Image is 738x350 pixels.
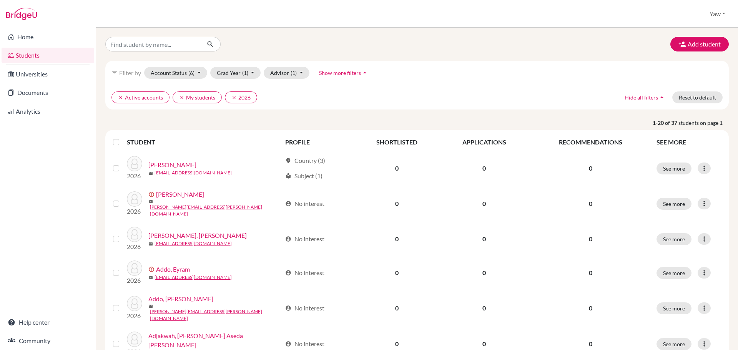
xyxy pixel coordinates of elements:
p: 0 [534,234,647,244]
a: [PERSON_NAME], [PERSON_NAME] [148,231,247,240]
i: clear [179,95,184,100]
span: (1) [291,70,297,76]
div: No interest [285,304,324,313]
p: 0 [534,339,647,348]
div: Country (3) [285,156,325,165]
span: mail [148,304,153,309]
a: [EMAIL_ADDRESS][DOMAIN_NAME] [155,169,232,176]
img: Bridge-U [6,8,37,20]
th: RECOMMENDATIONS [529,133,652,151]
td: 0 [439,185,529,222]
span: account_circle [285,236,291,242]
th: SEE MORE [652,133,726,151]
div: Subject (1) [285,171,322,181]
a: Documents [2,85,94,100]
button: See more [657,163,691,174]
a: Community [2,333,94,348]
span: students on page 1 [678,119,729,127]
a: Adjakwah, [PERSON_NAME] Aseda [PERSON_NAME] [148,331,282,350]
a: Universities [2,66,94,82]
td: 0 [354,151,439,185]
span: account_circle [285,201,291,207]
button: Grad Year(1) [210,67,261,79]
span: mail [148,275,153,280]
td: 0 [439,290,529,327]
p: 2026 [127,276,142,285]
button: clear2026 [225,91,257,103]
button: See more [657,338,691,350]
span: Hide all filters [625,94,658,101]
button: See more [657,267,691,279]
p: 0 [534,164,647,173]
th: APPLICATIONS [439,133,529,151]
p: 2026 [127,311,142,320]
button: Yaw [706,7,729,21]
button: Account Status(6) [144,67,207,79]
span: account_circle [285,270,291,276]
button: clearActive accounts [111,91,170,103]
button: Hide all filtersarrow_drop_up [618,91,672,103]
img: Addo, Eyram [127,260,142,276]
img: Abbeo, Jolleen [127,156,142,171]
button: Show more filtersarrow_drop_up [312,67,375,79]
span: location_on [285,158,291,164]
span: account_circle [285,341,291,347]
a: [PERSON_NAME] [156,190,204,199]
a: Help center [2,315,94,330]
img: Adjakwah, Humphrey Aseda Owusu [127,332,142,347]
i: arrow_drop_up [361,69,369,76]
span: error_outline [148,191,156,197]
td: 0 [439,222,529,256]
span: mail [148,171,153,176]
td: 0 [354,222,439,256]
a: Addo, [PERSON_NAME] [148,294,213,304]
i: arrow_drop_up [658,93,666,101]
th: PROFILE [281,133,354,151]
i: filter_list [111,70,118,76]
span: error_outline [148,266,156,272]
button: clearMy students [173,91,222,103]
strong: 1-20 of 37 [653,119,678,127]
span: account_circle [285,305,291,311]
div: No interest [285,234,324,244]
span: mail [148,199,153,204]
i: clear [118,95,123,100]
td: 0 [354,290,439,327]
p: 2026 [127,171,142,181]
a: [PERSON_NAME][EMAIL_ADDRESS][PERSON_NAME][DOMAIN_NAME] [150,308,282,322]
a: Addo, Eyram [156,265,190,274]
input: Find student by name... [105,37,201,51]
i: clear [231,95,237,100]
th: SHORTLISTED [354,133,439,151]
a: [EMAIL_ADDRESS][DOMAIN_NAME] [155,240,232,247]
span: (1) [242,70,248,76]
td: 0 [439,256,529,290]
p: 0 [534,268,647,277]
a: Students [2,48,94,63]
div: No interest [285,339,324,348]
td: 0 [439,151,529,185]
img: Addo, Clement Abotare Apenteng [127,296,142,311]
img: Abdulai, Morris [127,191,142,207]
a: Analytics [2,104,94,119]
td: 0 [354,256,439,290]
p: 2026 [127,207,142,216]
th: STUDENT [127,133,281,151]
a: [PERSON_NAME] [148,160,196,169]
button: Add student [670,37,729,51]
p: 2026 [127,242,142,251]
span: (6) [188,70,194,76]
a: Home [2,29,94,45]
button: Advisor(1) [264,67,309,79]
a: [EMAIL_ADDRESS][DOMAIN_NAME] [155,274,232,281]
span: Show more filters [319,70,361,76]
p: 0 [534,304,647,313]
button: See more [657,198,691,210]
span: mail [148,242,153,246]
button: Reset to default [672,91,723,103]
div: No interest [285,268,324,277]
span: Filter by [119,69,141,76]
p: 0 [534,199,647,208]
span: local_library [285,173,291,179]
a: [PERSON_NAME][EMAIL_ADDRESS][PERSON_NAME][DOMAIN_NAME] [150,204,282,217]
